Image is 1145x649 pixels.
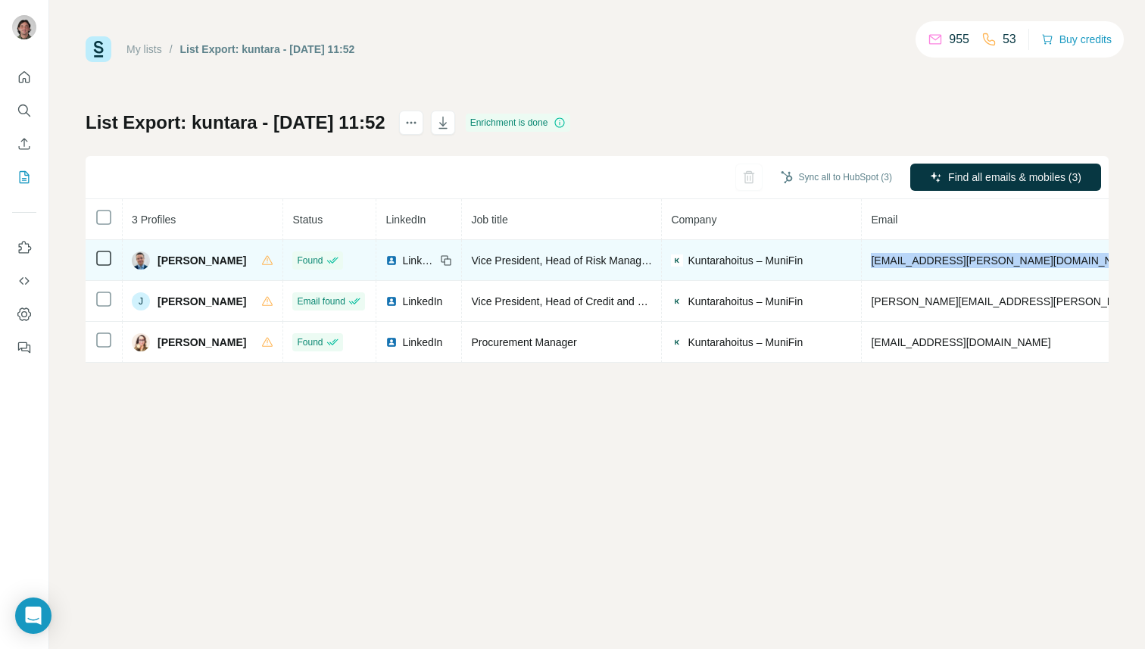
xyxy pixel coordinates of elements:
span: Company [671,214,716,226]
div: Enrichment is done [466,114,571,132]
img: company-logo [671,295,683,307]
span: LinkedIn [402,294,442,309]
img: Avatar [132,251,150,270]
button: Use Surfe on LinkedIn [12,234,36,261]
a: My lists [126,43,162,55]
span: [PERSON_NAME] [158,253,246,268]
button: Sync all to HubSpot (3) [770,166,903,189]
span: [PERSON_NAME] [158,294,246,309]
img: Surfe Logo [86,36,111,62]
button: Feedback [12,334,36,361]
li: / [170,42,173,57]
button: Dashboard [12,301,36,328]
img: company-logo [671,254,683,267]
span: Kuntarahoitus – MuniFin [688,335,803,350]
span: Find all emails & mobiles (3) [948,170,1081,185]
button: Buy credits [1041,29,1112,50]
div: List Export: kuntara - [DATE] 11:52 [180,42,355,57]
div: J [132,292,150,310]
img: Avatar [132,333,150,351]
img: LinkedIn logo [385,295,398,307]
button: Find all emails & mobiles (3) [910,164,1101,191]
span: Kuntarahoitus – MuniFin [688,253,803,268]
span: Vice President, Head of Risk Management [471,254,671,267]
span: 3 Profiles [132,214,176,226]
img: LinkedIn logo [385,336,398,348]
button: Enrich CSV [12,130,36,158]
span: Vice President, Head of Credit and ESG risks [471,295,684,307]
span: Status [292,214,323,226]
span: Email [871,214,897,226]
span: LinkedIn [402,335,442,350]
button: actions [399,111,423,135]
span: Kuntarahoitus – MuniFin [688,294,803,309]
span: Procurement Manager [471,336,576,348]
button: Quick start [12,64,36,91]
img: Avatar [12,15,36,39]
span: [PERSON_NAME] [158,335,246,350]
span: Found [297,254,323,267]
p: 955 [949,30,969,48]
img: LinkedIn logo [385,254,398,267]
button: My lists [12,164,36,191]
span: LinkedIn [385,214,426,226]
img: company-logo [671,336,683,348]
button: Search [12,97,36,124]
span: [EMAIL_ADDRESS][DOMAIN_NAME] [871,336,1050,348]
span: [EMAIL_ADDRESS][PERSON_NAME][DOMAIN_NAME] [871,254,1137,267]
button: Use Surfe API [12,267,36,295]
p: 53 [1003,30,1016,48]
div: Open Intercom Messenger [15,598,51,634]
span: Found [297,335,323,349]
span: LinkedIn [402,253,435,268]
h1: List Export: kuntara - [DATE] 11:52 [86,111,385,135]
span: Email found [297,295,345,308]
span: Job title [471,214,507,226]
